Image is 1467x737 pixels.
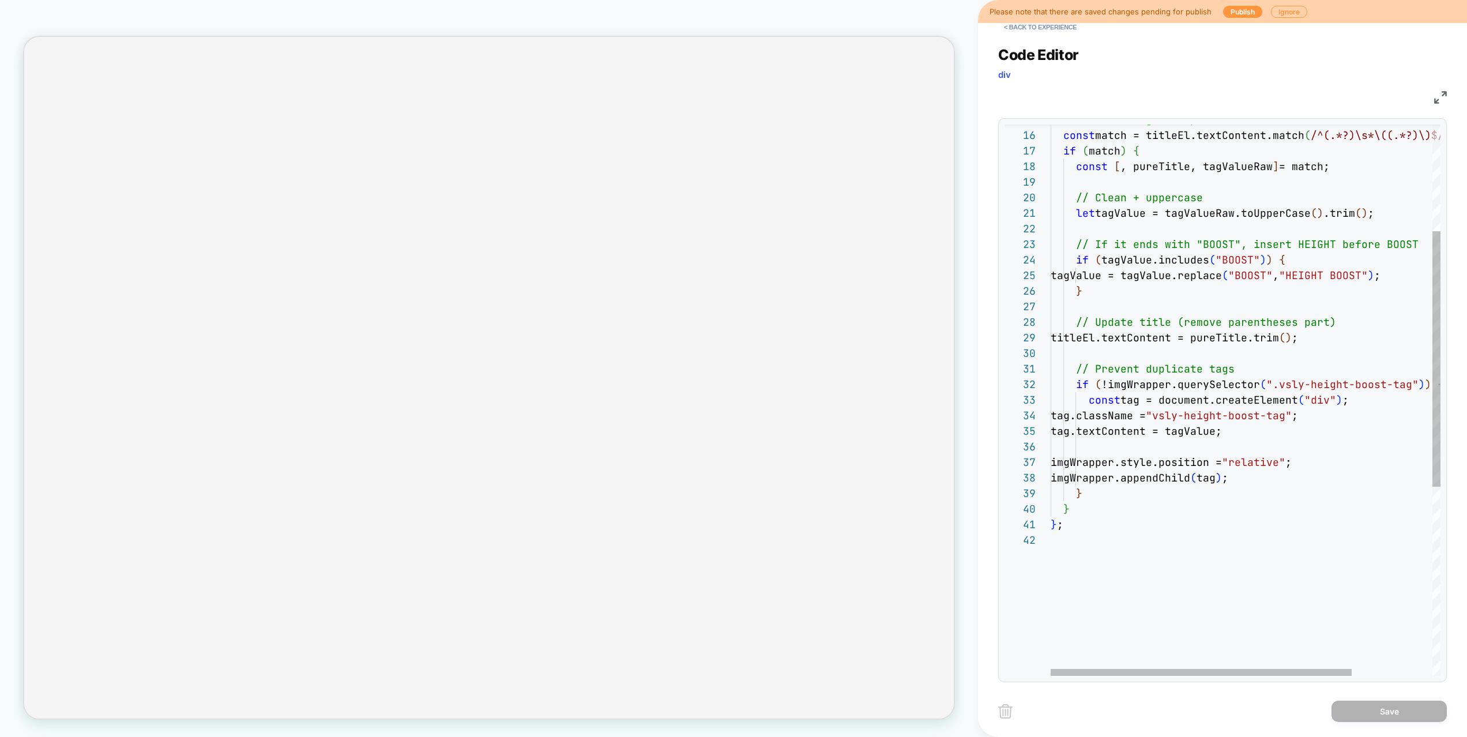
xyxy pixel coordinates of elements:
span: ".vsly-height-boost-tag" [1266,378,1419,391]
div: 25 [1005,268,1036,283]
div: 29 [1005,330,1036,345]
span: ; [1374,269,1381,282]
div: 26 [1005,283,1036,299]
span: ) [1419,378,1425,391]
span: imgWrapper.appendChild [1051,471,1190,484]
span: ; [1285,456,1292,469]
span: ( [1260,378,1266,391]
span: "vsly-height-boost-tag" [1146,409,1292,422]
div: 23 [1005,236,1036,252]
img: delete [998,704,1013,719]
span: ) [1285,331,1292,344]
div: 28 [1005,314,1036,330]
div: 36 [1005,439,1036,454]
span: ( [1190,471,1197,484]
span: ( [1304,129,1311,142]
span: ( [1279,331,1285,344]
span: ) [1336,393,1342,407]
span: ) [1361,206,1368,220]
button: Publish [1223,6,1262,18]
span: "relative" [1222,456,1285,469]
div: 22 [1005,221,1036,236]
span: ; [1368,206,1374,220]
span: .trim [1323,206,1355,220]
div: 30 [1005,345,1036,361]
span: let [1076,206,1095,220]
div: 16 [1005,127,1036,143]
button: < Back to experience [998,18,1082,36]
span: ( [1311,206,1317,220]
span: Code Editor [998,46,1079,63]
span: , [1273,269,1279,282]
div: 32 [1005,377,1036,392]
span: if [1076,378,1089,391]
span: ; [1057,518,1063,531]
span: tagValue = tagValueRaw.toUpperCase [1095,206,1311,220]
span: } [1076,284,1082,298]
span: ) [1368,269,1374,282]
div: 38 [1005,470,1036,486]
span: ) [1216,471,1222,484]
span: const [1076,160,1108,173]
span: // Clean + uppercase [1076,191,1203,204]
span: "BOOST" [1228,269,1273,282]
span: ; [1292,331,1298,344]
span: = match; [1279,160,1330,173]
span: "BOOST" [1216,253,1260,266]
span: tag = document.createElement [1120,393,1298,407]
div: 42 [1005,532,1036,548]
div: 21 [1005,205,1036,221]
span: // If it ends with "BOOST", insert HEIGHT before B [1076,238,1393,251]
span: ) [1425,378,1431,391]
div: 31 [1005,361,1036,377]
span: [ [1114,160,1120,173]
span: ; [1342,393,1349,407]
div: 27 [1005,299,1036,314]
span: tagValue.includes [1101,253,1209,266]
div: 41 [1005,517,1036,532]
span: tag [1197,471,1216,484]
span: tag.className = [1051,409,1146,422]
span: OOST [1393,238,1419,251]
button: Save [1331,701,1447,722]
div: 39 [1005,486,1036,501]
span: ( [1298,393,1304,407]
span: match = titleEl.textContent.match [1095,129,1304,142]
span: ) [1120,144,1127,157]
span: } [1063,502,1070,516]
span: match [1089,144,1120,157]
span: ( [1082,144,1089,157]
span: { [1279,253,1285,266]
span: // Update title (remove parentheses part) [1076,315,1336,329]
span: div [998,69,1011,80]
span: ( [1095,378,1101,391]
span: , pureTitle, tagValueRaw [1120,160,1273,173]
div: 18 [1005,159,1036,174]
span: titleEl.textContent = pureTitle.trim [1051,331,1279,344]
span: ] [1273,160,1279,173]
span: ( [1222,269,1228,282]
span: const [1063,129,1095,142]
div: 33 [1005,392,1036,408]
div: 17 [1005,143,1036,159]
div: 19 [1005,174,1036,190]
span: tag.textContent = tagValue; [1051,424,1222,438]
span: "div" [1304,393,1336,407]
span: tagValue = tagValue.replace [1051,269,1222,282]
div: 37 [1005,454,1036,470]
span: } [1076,487,1082,500]
div: 20 [1005,190,1036,205]
span: { [1133,144,1139,157]
span: ) [1266,253,1273,266]
span: "HEIGHT BOOST" [1279,269,1368,282]
span: } [1051,518,1057,531]
span: // Prevent duplicate tags [1076,362,1235,375]
span: /^(.*?)\s*\((.*?)\)$/ [1311,129,1444,142]
span: ( [1095,253,1101,266]
span: ( [1355,206,1361,220]
div: 34 [1005,408,1036,423]
button: Ignore [1271,6,1307,18]
span: ( [1209,253,1216,266]
img: fullscreen [1434,91,1447,104]
span: ) [1260,253,1266,266]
